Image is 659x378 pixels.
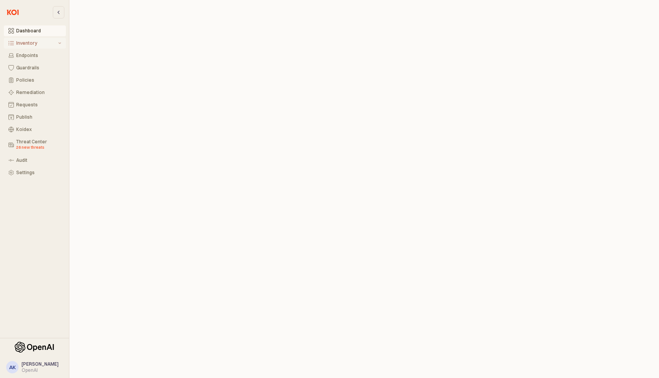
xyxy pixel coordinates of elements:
div: Remediation [16,90,61,95]
span: [PERSON_NAME] [22,361,59,367]
div: OpenAI [22,367,59,373]
div: Requests [16,102,61,108]
div: 26 new threats [16,144,61,151]
div: Policies [16,77,61,83]
button: Publish [4,112,66,123]
div: Settings [16,170,61,175]
button: Koidex [4,124,66,135]
button: Remediation [4,87,66,98]
button: Endpoints [4,50,66,61]
button: Requests [4,99,66,110]
div: Threat Center [16,139,61,151]
div: AK [9,363,16,371]
button: AK [6,361,18,373]
div: Koidex [16,127,61,132]
button: Settings [4,167,66,178]
div: Endpoints [16,53,61,58]
div: Publish [16,114,61,120]
div: Inventory [16,40,57,46]
div: Audit [16,158,61,163]
button: Policies [4,75,66,86]
button: Guardrails [4,62,66,73]
button: Inventory [4,38,66,49]
button: Dashboard [4,25,66,36]
button: Audit [4,155,66,166]
div: Guardrails [16,65,61,71]
button: Threat Center [4,136,66,153]
div: Dashboard [16,28,61,34]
